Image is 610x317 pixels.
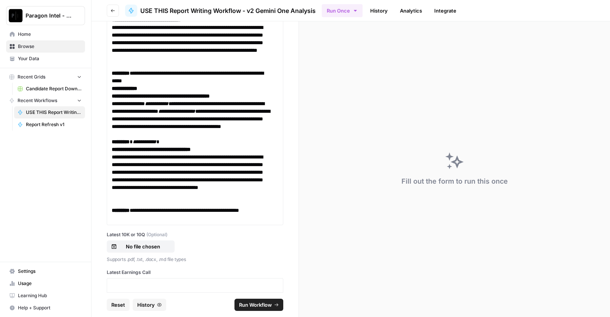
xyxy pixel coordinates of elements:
[6,40,85,53] a: Browse
[6,6,85,25] button: Workspace: Paragon Intel - Bill / Ty / Colby R&D
[18,280,82,287] span: Usage
[26,121,82,128] span: Report Refresh v1
[18,292,82,299] span: Learning Hub
[26,12,72,19] span: Paragon Intel - Bill / Ty / [PERSON_NAME] R&D
[18,55,82,62] span: Your Data
[107,231,283,238] label: Latest 10K or 10Q
[6,53,85,65] a: Your Data
[6,290,85,302] a: Learning Hub
[26,109,82,116] span: USE THIS Report Writing Workflow - v2 Gemini One Analysis
[18,304,82,311] span: Help + Support
[6,95,85,106] button: Recent Workflows
[14,106,85,118] a: USE THIS Report Writing Workflow - v2 Gemini One Analysis
[234,299,283,311] button: Run Workflow
[137,301,155,309] span: History
[6,28,85,40] a: Home
[140,6,316,15] span: USE THIS Report Writing Workflow - v2 Gemini One Analysis
[6,302,85,314] button: Help + Support
[18,97,57,104] span: Recent Workflows
[9,9,22,22] img: Paragon Intel - Bill / Ty / Colby R&D Logo
[133,299,166,311] button: History
[366,5,392,17] a: History
[6,265,85,277] a: Settings
[107,269,283,276] label: Latest Earnings Call
[107,256,283,263] p: Supports .pdf, .txt, .docx, .md file types
[401,176,508,187] div: Fill out the form to run this once
[239,301,272,309] span: Run Workflow
[146,231,167,238] span: (Optional)
[107,299,130,311] button: Reset
[107,240,175,253] button: No file chosen
[14,83,85,95] a: Candidate Report Download Sheet
[18,31,82,38] span: Home
[6,277,85,290] a: Usage
[430,5,461,17] a: Integrate
[125,5,316,17] a: USE THIS Report Writing Workflow - v2 Gemini One Analysis
[395,5,427,17] a: Analytics
[26,85,82,92] span: Candidate Report Download Sheet
[6,71,85,83] button: Recent Grids
[119,243,167,250] p: No file chosen
[111,301,125,309] span: Reset
[18,43,82,50] span: Browse
[18,268,82,275] span: Settings
[14,118,85,131] a: Report Refresh v1
[18,74,45,80] span: Recent Grids
[322,4,363,17] button: Run Once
